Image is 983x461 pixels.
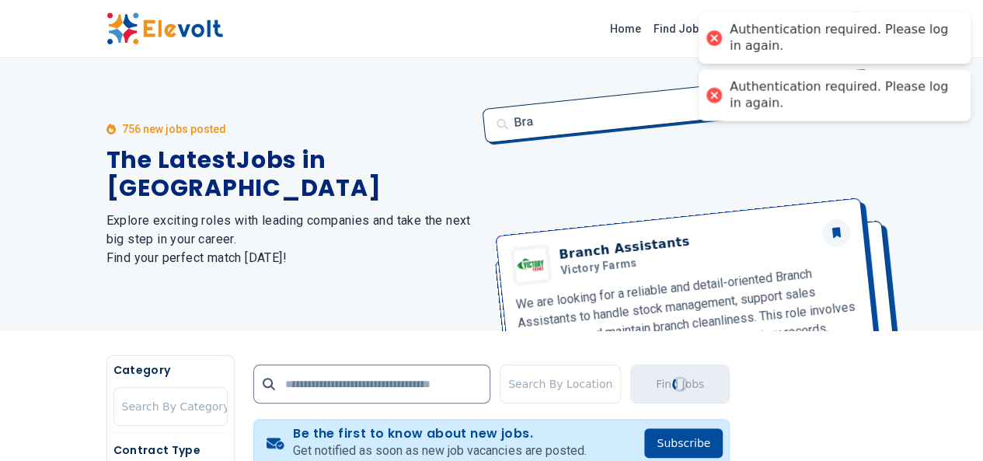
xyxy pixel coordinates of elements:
h5: Contract Type [113,442,228,458]
button: Find JobsLoading... [630,365,730,403]
p: 756 new jobs posted [122,121,226,137]
iframe: Chat Widget [905,386,983,461]
h2: Explore exciting roles with leading companies and take the next big step in your career. Find you... [106,211,473,267]
div: Authentication required. Please log in again. [730,22,955,54]
div: Authentication required. Please log in again. [730,79,955,112]
h5: Category [113,362,228,378]
a: Find Jobs [647,16,711,41]
a: Home [604,16,647,41]
h1: The Latest Jobs in [GEOGRAPHIC_DATA] [106,146,473,202]
button: J [840,11,871,42]
button: Subscribe [644,428,723,458]
p: Get notified as soon as new job vacancies are posted. [293,442,586,460]
h4: Be the first to know about new jobs. [293,426,586,442]
img: Elevolt [106,12,223,45]
div: Loading... [670,374,690,394]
